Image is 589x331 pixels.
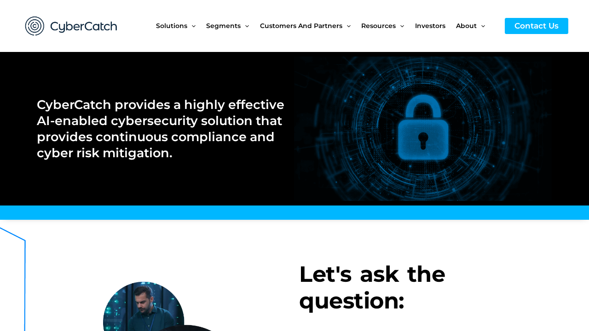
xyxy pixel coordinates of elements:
[396,6,404,45] span: Menu Toggle
[456,6,477,45] span: About
[361,6,396,45] span: Resources
[505,18,568,34] a: Contact Us
[206,6,241,45] span: Segments
[187,6,196,45] span: Menu Toggle
[260,6,342,45] span: Customers and Partners
[156,6,187,45] span: Solutions
[415,6,445,45] span: Investors
[299,261,552,314] h3: Let's ask the question:
[241,6,249,45] span: Menu Toggle
[37,97,285,161] h2: CyberCatch provides a highly effective AI-enabled cybersecurity solution that provides continuous...
[156,6,496,45] nav: Site Navigation: New Main Menu
[415,6,456,45] a: Investors
[477,6,485,45] span: Menu Toggle
[16,7,127,45] img: CyberCatch
[342,6,351,45] span: Menu Toggle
